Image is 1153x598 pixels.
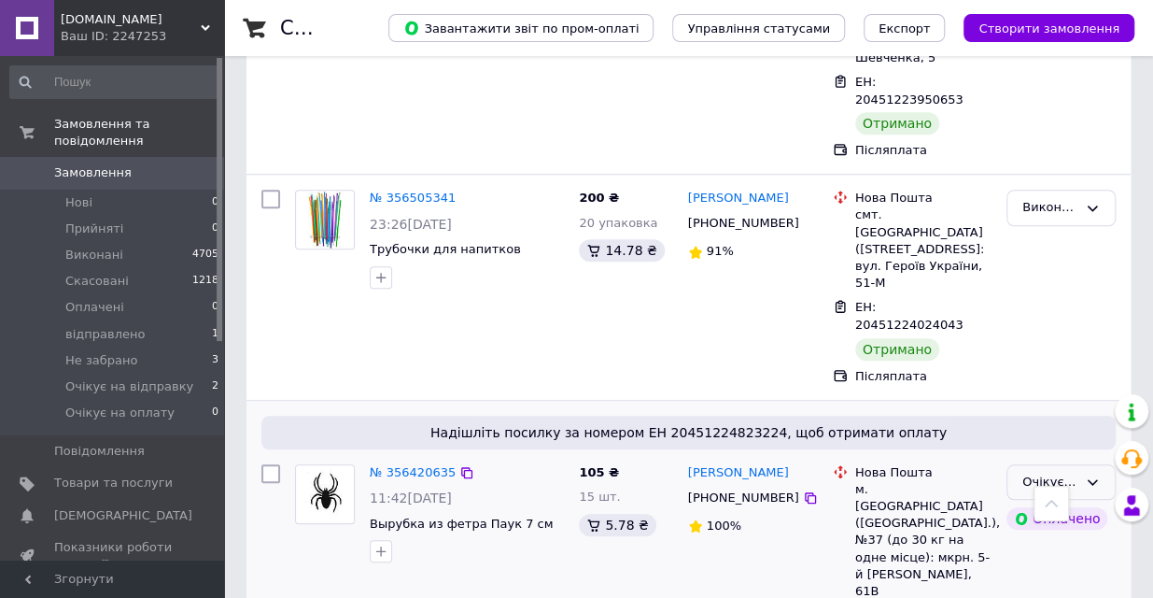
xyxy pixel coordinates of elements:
[684,486,803,510] div: [PHONE_NUMBER]
[61,11,201,28] span: Prazdnyk.com
[370,465,456,479] a: № 356420635
[65,247,123,263] span: Виконані
[212,352,218,369] span: 3
[855,338,939,361] div: Отримано
[65,378,193,395] span: Очікує на відправку
[1022,198,1077,218] div: Виконано
[579,216,657,230] span: 20 упаковка
[963,14,1134,42] button: Створити замовлення
[65,405,175,421] span: Очікує на оплату
[54,116,224,149] span: Замовлення та повідомлення
[855,142,991,159] div: Післяплата
[855,464,991,481] div: Нова Пошта
[707,244,734,258] span: 91%
[192,273,218,290] span: 1218
[54,539,173,573] span: Показники роботи компанії
[687,21,830,36] span: Управління статусами
[1006,507,1107,530] div: Оплачено
[688,464,789,482] a: [PERSON_NAME]
[688,190,789,207] a: [PERSON_NAME]
[672,14,845,42] button: Управління статусами
[295,190,355,249] a: Фото товару
[9,65,220,99] input: Пошук
[212,194,218,211] span: 0
[212,299,218,316] span: 0
[370,517,553,531] a: Вырубка из фетра Паук 7 см
[308,191,343,249] img: Фото товару
[65,273,129,290] span: Скасовані
[192,247,218,263] span: 4705
[855,300,963,332] span: ЕН: 20451224024043
[707,519,741,533] span: 100%
[855,75,963,107] span: ЕН: 20451223950653
[579,239,664,262] div: 14.78 ₴
[684,211,803,235] div: [PHONE_NUMBER]
[65,299,124,316] span: Оплачені
[978,21,1119,36] span: Створити замовлення
[295,464,355,524] a: Фото товару
[855,112,939,135] div: Отримано
[65,221,123,237] span: Прийняті
[370,491,452,505] span: 11:42[DATE]
[65,194,92,211] span: Нові
[212,221,218,237] span: 0
[370,217,452,232] span: 23:26[DATE]
[54,475,173,491] span: Товари та послуги
[855,368,991,385] div: Післяплата
[1022,473,1077,492] div: Очікує на відправку
[61,28,224,45] div: Ваш ID: 2247253
[370,191,456,205] a: № 356505341
[54,164,132,181] span: Замовлення
[879,21,931,36] span: Експорт
[579,514,655,536] div: 5.78 ₴
[579,465,619,479] span: 105 ₴
[269,423,1108,442] span: Надішліть посилку за номером ЕН 20451224823224, щоб отримати оплату
[212,405,218,421] span: 0
[54,507,192,524] span: [DEMOGRAPHIC_DATA]
[403,20,639,36] span: Завантажити звіт по пром-оплаті
[296,465,354,522] img: Фото товару
[945,21,1134,35] a: Створити замовлення
[388,14,654,42] button: Завантажити звіт по пром-оплаті
[65,326,145,343] span: відправлено
[864,14,946,42] button: Експорт
[280,17,470,39] h1: Список замовлень
[65,352,137,369] span: Не забрано
[855,190,991,206] div: Нова Пошта
[579,490,620,504] span: 15 шт.
[855,206,991,292] div: смт. [GEOGRAPHIC_DATA] ([STREET_ADDRESS]: вул. Героїв України, 51-М
[579,191,619,205] span: 200 ₴
[54,443,145,460] span: Повідомлення
[212,326,218,343] span: 1
[370,242,521,256] a: Трубочки для напитков
[212,378,218,395] span: 2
